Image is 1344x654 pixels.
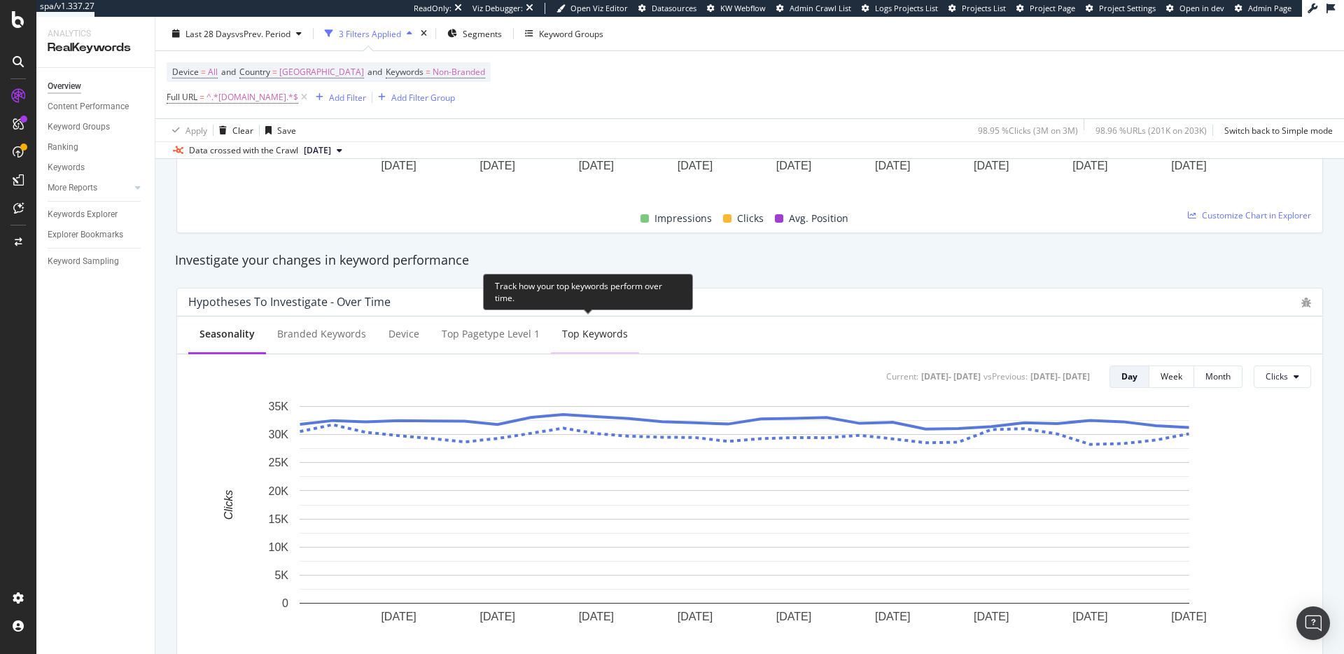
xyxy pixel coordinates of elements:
[562,327,628,341] div: Top Keywords
[272,66,277,78] span: =
[707,3,766,14] a: KW Webflow
[206,88,298,107] span: ^.*[DOMAIN_NAME].*$
[381,160,416,172] text: [DATE]
[1301,298,1311,307] div: bug
[381,610,416,622] text: [DATE]
[269,429,289,440] text: 30K
[1248,3,1291,13] span: Admin Page
[1030,370,1090,382] div: [DATE] - [DATE]
[652,3,696,13] span: Datasources
[48,207,118,222] div: Keywords Explorer
[221,66,236,78] span: and
[213,119,253,141] button: Clear
[1224,124,1333,136] div: Switch back to Simple mode
[310,89,366,106] button: Add Filter
[480,610,515,622] text: [DATE]
[185,124,207,136] div: Apply
[48,181,97,195] div: More Reports
[539,27,603,39] div: Keyword Groups
[414,3,451,14] div: ReadOnly:
[556,3,628,14] a: Open Viz Editor
[48,79,81,94] div: Overview
[776,610,811,622] text: [DATE]
[654,210,712,227] span: Impressions
[298,142,348,159] button: [DATE]
[1030,3,1075,13] span: Project Page
[48,140,145,155] a: Ranking
[974,160,1009,172] text: [DATE]
[269,541,289,553] text: 10K
[48,160,145,175] a: Keywords
[1099,3,1156,13] span: Project Settings
[185,27,235,39] span: Last 28 Days
[167,119,207,141] button: Apply
[875,3,938,13] span: Logs Projects List
[638,3,696,14] a: Datasources
[48,140,78,155] div: Ranking
[208,62,218,82] span: All
[48,228,145,242] a: Explorer Bookmarks
[269,513,289,524] text: 15K
[433,62,485,82] span: Non-Branded
[1072,160,1107,172] text: [DATE]
[978,124,1078,136] div: 98.95 % Clicks ( 3M on 3M )
[167,91,197,103] span: Full URL
[48,254,145,269] a: Keyword Sampling
[948,3,1006,14] a: Projects List
[167,22,307,45] button: Last 28 DaysvsPrev. Period
[579,160,614,172] text: [DATE]
[789,210,848,227] span: Avg. Position
[188,399,1301,646] div: A chart.
[720,3,766,13] span: KW Webflow
[442,22,507,45] button: Segments
[188,295,391,309] div: Hypotheses to Investigate - Over Time
[277,124,296,136] div: Save
[1254,366,1311,388] button: Clicks
[921,370,981,382] div: [DATE] - [DATE]
[1072,610,1107,622] text: [DATE]
[1194,366,1242,388] button: Month
[48,99,145,114] a: Content Performance
[48,181,131,195] a: More Reports
[570,3,628,13] span: Open Viz Editor
[319,22,418,45] button: 3 Filters Applied
[235,27,290,39] span: vs Prev. Period
[172,66,199,78] span: Device
[442,327,540,341] div: Top pagetype Level 1
[386,66,423,78] span: Keywords
[1171,610,1206,622] text: [DATE]
[175,251,1324,270] div: Investigate your changes in keyword performance
[1109,366,1149,388] button: Day
[974,610,1009,622] text: [DATE]
[480,160,515,172] text: [DATE]
[790,3,851,13] span: Admin Crawl List
[372,89,455,106] button: Add Filter Group
[1171,160,1206,172] text: [DATE]
[304,144,331,157] span: 2025 Sep. 8th
[199,91,204,103] span: =
[274,569,288,581] text: 5K
[962,3,1006,13] span: Projects List
[886,370,918,382] div: Current:
[48,254,119,269] div: Keyword Sampling
[776,160,811,172] text: [DATE]
[1121,370,1137,382] div: Day
[519,22,609,45] button: Keyword Groups
[983,370,1028,382] div: vs Previous :
[329,91,366,103] div: Add Filter
[48,160,85,175] div: Keywords
[1202,209,1311,221] span: Customize Chart in Explorer
[737,210,764,227] span: Clicks
[48,120,145,134] a: Keyword Groups
[189,144,298,157] div: Data crossed with the Crawl
[1095,124,1207,136] div: 98.96 % URLs ( 201K on 203K )
[862,3,938,14] a: Logs Projects List
[1266,370,1288,382] span: Clicks
[269,401,289,412] text: 35K
[426,66,430,78] span: =
[367,66,382,78] span: and
[260,119,296,141] button: Save
[875,610,910,622] text: [DATE]
[875,160,910,172] text: [DATE]
[282,597,288,609] text: 0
